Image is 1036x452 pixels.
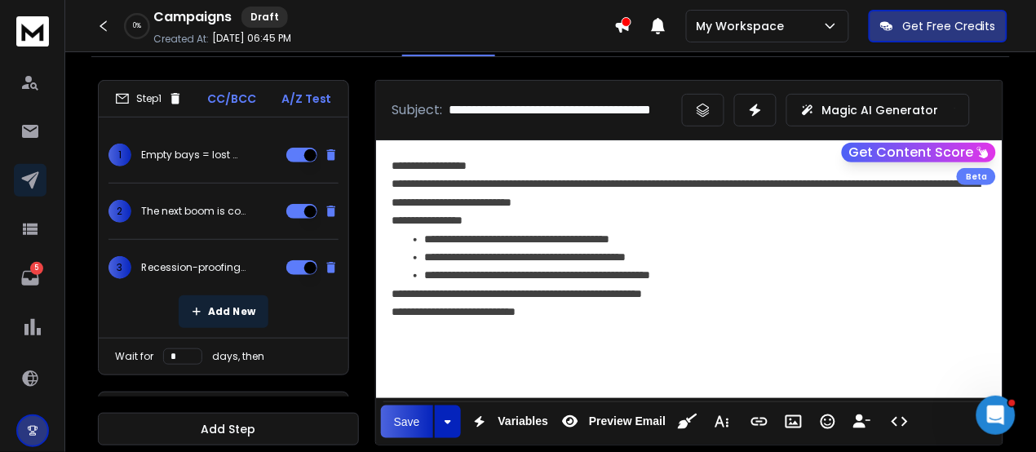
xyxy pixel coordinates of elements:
[281,91,332,107] p: A/Z Test
[98,413,359,445] button: Add Step
[392,100,443,120] p: Subject:
[16,16,49,47] img: logo
[153,33,209,46] p: Created At:
[778,405,809,438] button: Insert Image (Ctrl+P)
[141,148,246,162] p: Empty bays = lost money you’ll never get back
[108,144,131,166] span: 1
[14,262,46,295] a: 5
[212,32,291,45] p: [DATE] 06:45 PM
[207,91,256,107] p: CC/BCC
[903,18,996,34] p: Get Free Credits
[976,396,1016,435] iframe: Intercom live chat
[153,7,232,27] h1: Campaigns
[706,405,737,438] button: More Text
[812,405,843,438] button: Emoticons
[115,91,183,106] div: Step 1
[133,21,141,31] p: 0 %
[141,261,246,274] p: Recession-proofing your shop starts now
[464,405,552,438] button: Variables
[672,405,703,438] button: Clean HTML
[555,405,669,438] button: Preview Email
[30,262,43,275] p: 5
[108,256,131,279] span: 3
[98,80,349,375] li: Step1CC/BCCA/Z Test1Empty bays = lost money you’ll never get back2The next boom is coming — will ...
[212,350,264,363] p: days, then
[884,405,915,438] button: Code View
[179,295,268,328] button: Add New
[697,18,791,34] p: My Workspace
[842,143,996,162] button: Get Content Score
[744,405,775,438] button: Insert Link (Ctrl+K)
[847,405,878,438] button: Insert Unsubscribe Link
[115,350,153,363] p: Wait for
[381,405,433,438] button: Save
[869,10,1007,42] button: Get Free Credits
[495,414,552,428] span: Variables
[786,94,970,126] button: Magic AI Generator
[141,205,246,218] p: The next boom is coming — will your shop be ready?
[586,414,669,428] span: Preview Email
[821,102,938,118] p: Magic AI Generator
[957,168,996,185] div: Beta
[241,7,288,28] div: Draft
[108,200,131,223] span: 2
